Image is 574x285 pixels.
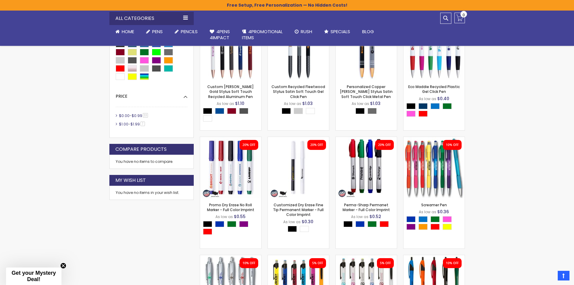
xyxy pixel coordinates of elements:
span: Get your Mystery Deal! [11,270,56,282]
div: 5% OFF [312,261,323,265]
strong: Compare Products [115,146,167,153]
div: Purple [239,221,248,227]
div: Green [368,221,377,227]
a: $1.00-$1.997 [118,122,147,127]
div: Green [443,103,452,109]
div: Red [380,221,389,227]
span: As low as [351,214,369,219]
div: Pink [443,216,452,222]
span: $1.99 [130,122,140,127]
div: 10% OFF [446,261,459,265]
span: 4PROMOTIONAL ITEMS [242,28,283,41]
a: Pencils [169,25,204,38]
a: Personalized Copper [PERSON_NAME] Stylus Satin Soft Touch Click Metal Pen [340,84,393,99]
a: Promo Dry Erase No Roll Marker - Full Color Imprint [200,137,261,142]
div: Black [406,103,416,109]
div: Burgundy [227,108,236,114]
div: Black [203,221,212,227]
a: Rush [289,25,318,38]
span: $1.10 [235,100,244,106]
a: Blog [356,25,380,38]
div: White [203,116,212,122]
div: 10% OFF [446,143,459,147]
div: Purple [406,224,416,230]
div: Get your Mystery Deal!Close teaser [6,268,61,285]
img: Custom Lexi Rose Gold Stylus Soft Touch Recycled Aluminum Pen [200,19,261,80]
div: Gunmetal [239,108,248,114]
a: Bold Grip Slimster Promotional Pens [403,255,465,260]
div: Select A Color [282,108,318,116]
span: 7 [140,122,145,126]
a: Top [558,271,569,280]
span: 33 [143,113,148,118]
img: Screamer Pen [403,137,465,198]
div: Select A Color [356,108,380,116]
a: Screamer Pen [421,202,447,207]
span: $0.55 [234,214,246,220]
span: Home [122,28,134,35]
span: Specials [331,28,350,35]
a: Customized Dry Erase Fine Tip Permanent Marker - Full Color Imprint [268,137,329,142]
span: $0.40 [437,96,449,102]
div: Black [288,226,297,232]
div: 20% OFF [378,143,391,147]
a: 4Pens4impact [204,25,236,45]
img: Personalized Copper Penny Stylus Satin Soft Touch Click Metal Pen [336,19,397,80]
span: As low as [352,101,369,106]
div: Select A Color [203,108,261,123]
strong: My Wish List [115,177,146,184]
span: 0 [463,12,465,18]
a: Louisiana Pen [268,255,329,260]
div: 10% OFF [243,261,255,265]
span: As low as [283,219,301,224]
div: Grey Light [294,108,303,114]
img: Customized Dry Erase Fine Tip Permanent Marker - Full Color Imprint [268,137,329,198]
a: Specials [318,25,356,38]
div: Green [227,221,236,227]
div: Red [431,224,440,230]
span: $0.52 [369,214,381,220]
div: Blue [356,221,365,227]
a: New Orleans Pen [336,255,397,260]
div: All Categories [109,12,194,25]
div: Blue Light [419,216,428,222]
div: 20% OFF [243,143,255,147]
img: Custom Recycled Fleetwood Stylus Satin Soft Touch Gel Click Pen [268,19,329,80]
div: Select A Color [406,103,465,118]
div: Navy Blue [419,103,428,109]
a: Screamer Pen [403,137,465,142]
span: As low as [284,101,301,106]
div: Select A Color [343,221,392,229]
img: Eco Maddie Recycled Plastic Gel Click Pen [403,19,465,80]
div: Yellow [443,224,452,230]
div: Blue [215,221,224,227]
span: $0.00 [119,113,130,118]
div: White [300,226,309,232]
span: $0.99 [132,113,142,118]
a: Custom Recycled Fleetwood Stylus Satin Soft Touch Gel Click Pen [271,84,325,99]
div: Select A Color [406,216,465,231]
span: $0.36 [437,209,449,215]
div: Price [116,89,187,99]
div: Red [203,229,212,235]
div: Black [343,221,353,227]
img: Promo Dry Erase No Roll Marker - Full Color Imprint [200,137,261,198]
div: 20% OFF [310,143,323,147]
div: Black [356,108,365,114]
span: Rush [301,28,312,35]
div: Black [282,108,291,114]
a: 0 [454,13,465,23]
img: Perma-Sharp Permanet Marker - Full Color Imprint [336,137,397,198]
span: As low as [419,96,436,101]
div: Blue [406,216,416,222]
span: As low as [419,209,436,214]
span: As low as [215,214,233,219]
div: Green [431,216,440,222]
a: $0.00-$0.9933 [118,113,150,118]
span: $0.30 [302,219,313,225]
span: Blog [362,28,374,35]
a: Promo Dry Erase No Roll Marker - Full Color Imprint [207,202,254,212]
a: Eco Maddie Recycled Plastic Gel Click Pen [408,84,460,94]
div: Orange [419,224,428,230]
a: 4PROMOTIONALITEMS [236,25,289,45]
